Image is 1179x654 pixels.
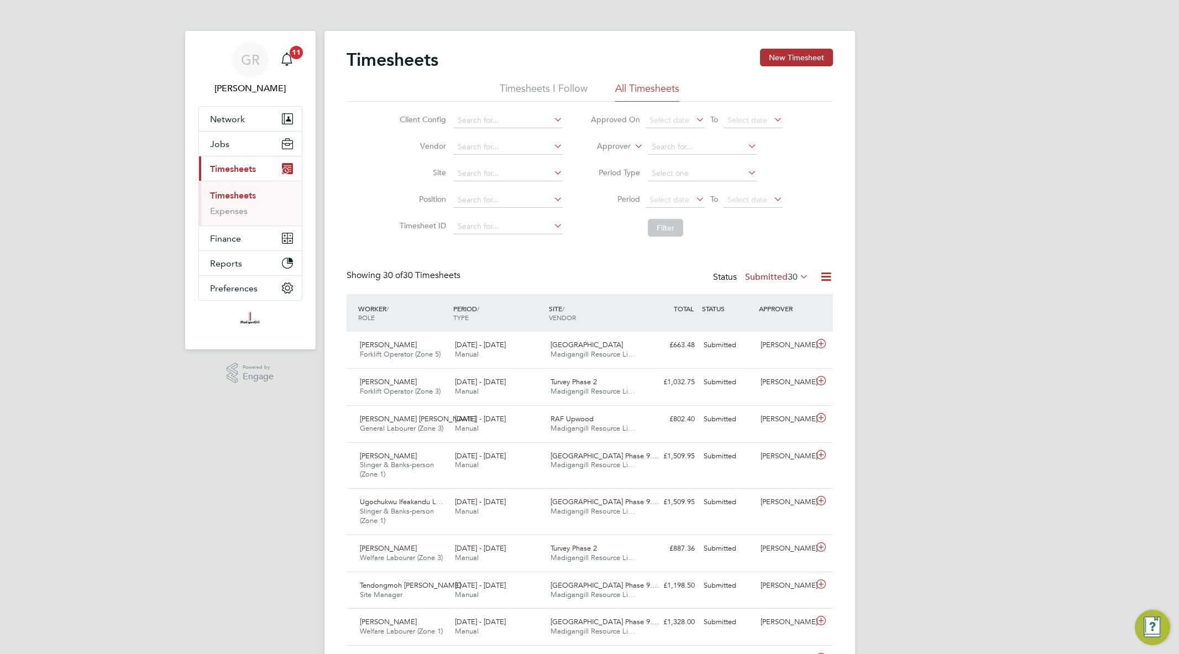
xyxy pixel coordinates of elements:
span: TYPE [453,313,469,322]
span: Forklift Operator (Zone 3) [360,386,441,396]
div: £1,509.95 [642,447,699,465]
span: ROLE [358,313,375,322]
span: [DATE] - [DATE] [455,414,506,423]
button: Network [199,107,302,131]
span: Select date [727,195,767,205]
span: 30 Timesheets [383,270,460,281]
span: Forklift Operator (Zone 5) [360,349,441,359]
span: [DATE] - [DATE] [455,377,506,386]
button: Preferences [199,276,302,300]
button: Reports [199,251,302,275]
div: Submitted [699,447,757,465]
span: [PERSON_NAME] [360,617,417,626]
h2: Timesheets [347,49,438,71]
span: Madigangill Resource Li… [551,349,635,359]
span: Site Manager [360,590,402,599]
button: Finance [199,226,302,250]
span: To [707,192,721,206]
input: Search for... [454,139,563,155]
span: Select date [649,195,689,205]
div: Showing [347,270,463,281]
span: 11 [290,46,303,59]
span: Madigangill Resource Li… [551,386,635,396]
div: [PERSON_NAME] [756,577,814,595]
span: Manual [455,553,479,562]
span: 30 [788,271,798,282]
label: Timesheet ID [396,221,446,231]
input: Search for... [454,113,563,128]
span: Madigangill Resource Li… [551,460,635,469]
span: Madigangill Resource Li… [551,553,635,562]
a: GR[PERSON_NAME] [198,42,302,95]
span: [PERSON_NAME] [360,377,417,386]
span: [DATE] - [DATE] [455,451,506,461]
span: [PERSON_NAME] [PERSON_NAME] [360,414,476,423]
span: Select date [649,115,689,125]
span: 30 of [383,270,403,281]
span: Manual [455,423,479,433]
div: [PERSON_NAME] [756,447,814,465]
label: Submitted [745,271,809,282]
div: WORKER [355,299,451,327]
span: Madigangill Resource Li… [551,590,635,599]
div: £1,032.75 [642,373,699,391]
div: £1,509.95 [642,493,699,511]
span: [GEOGRAPHIC_DATA] Phase 9.… [551,617,659,626]
span: Madigangill Resource Li… [551,626,635,636]
button: Engage Resource Center [1135,610,1170,645]
span: Madigangill Resource Li… [551,423,635,433]
span: Finance [210,233,241,244]
span: / [386,304,389,313]
span: / [477,304,479,313]
span: Reports [210,258,242,269]
span: Preferences [210,283,258,294]
div: Submitted [699,540,757,558]
a: Powered byEngage [227,363,274,384]
label: Approver [581,141,631,152]
label: Position [396,194,446,204]
span: Ugochukwu Ifeakandu L… [360,497,443,506]
div: PERIOD [450,299,546,327]
a: Timesheets [210,190,256,201]
span: TOTAL [674,304,694,313]
span: [PERSON_NAME] [360,340,417,349]
span: Select date [727,115,767,125]
span: [DATE] - [DATE] [455,340,506,349]
div: SITE [546,299,642,327]
span: Manual [455,349,479,359]
span: Manual [455,590,479,599]
span: RAF Upwood [551,414,594,423]
input: Search for... [454,166,563,181]
input: Select one [648,166,757,181]
div: £1,328.00 [642,613,699,631]
label: Site [396,168,446,177]
span: [DATE] - [DATE] [455,543,506,553]
div: Submitted [699,410,757,428]
span: Slinger & Banks-person (Zone 1) [360,460,434,479]
div: Submitted [699,613,757,631]
span: [GEOGRAPHIC_DATA] Phase 9.… [551,580,659,590]
span: Timesheets [210,164,256,174]
span: Manual [455,460,479,469]
span: Tendongmoh [PERSON_NAME] [360,580,461,590]
div: [PERSON_NAME] [756,410,814,428]
span: Madigangill Resource Li… [551,506,635,516]
button: Filter [648,219,683,237]
div: [PERSON_NAME] [756,540,814,558]
label: Period Type [590,168,640,177]
span: [DATE] - [DATE] [455,580,506,590]
div: Status [713,270,811,285]
div: Timesheets [199,181,302,226]
input: Search for... [454,219,563,234]
div: [PERSON_NAME] [756,493,814,511]
span: Turvey Phase 2 [551,377,597,386]
div: Submitted [699,577,757,595]
button: New Timesheet [760,49,833,66]
span: [GEOGRAPHIC_DATA] Phase 9.… [551,451,659,461]
span: [DATE] - [DATE] [455,497,506,506]
input: Search for... [454,192,563,208]
span: Manual [455,626,479,636]
div: Submitted [699,373,757,391]
span: GR [241,53,260,67]
div: £663.48 [642,336,699,354]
